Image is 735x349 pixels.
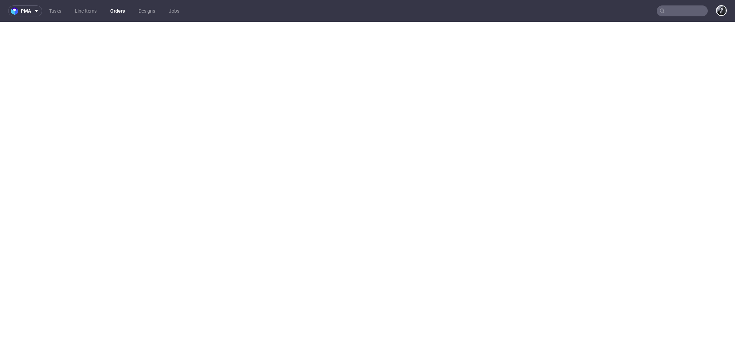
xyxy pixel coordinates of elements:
img: logo [11,7,21,15]
span: pma [21,9,31,13]
a: Tasks [45,5,65,16]
a: Orders [106,5,129,16]
a: Designs [134,5,159,16]
a: Jobs [165,5,183,16]
a: Line Items [71,5,101,16]
img: Philippe Dubuy [717,6,726,15]
button: pma [8,5,42,16]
